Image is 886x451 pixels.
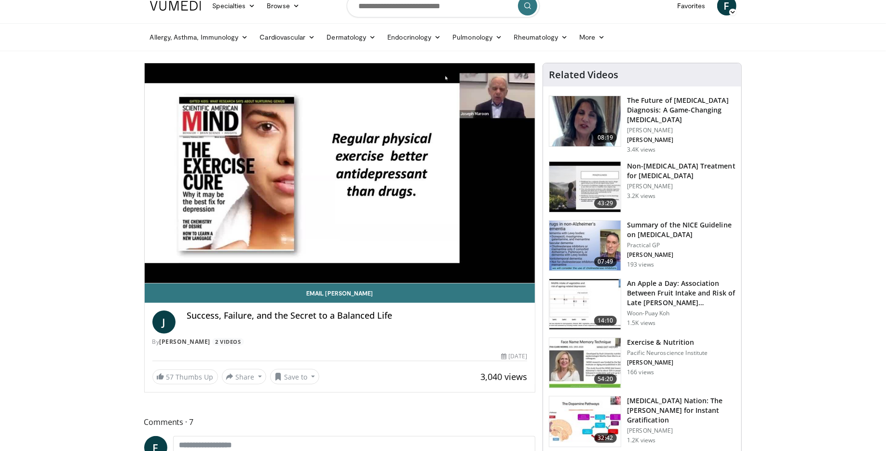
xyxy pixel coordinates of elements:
p: Pacific Neuroscience Institute [627,349,708,357]
a: Cardiovascular [254,28,321,47]
span: 57 [166,372,174,381]
button: Save to [270,369,319,384]
p: 1.2K views [627,437,655,444]
h4: Related Videos [549,69,618,81]
h4: Success, Failure, and the Secret to a Balanced Life [187,310,528,321]
a: Allergy, Asthma, Immunology [144,28,254,47]
span: 07:49 [594,257,617,267]
p: Practical GP [627,241,736,249]
img: 0fb96a29-ee07-42a6-afe7-0422f9702c53.150x105_q85_crop-smart_upscale.jpg [549,279,621,329]
video-js: Video Player [145,63,535,283]
p: [PERSON_NAME] [627,127,736,134]
span: 54:20 [594,374,617,384]
p: [PERSON_NAME] [627,251,736,259]
img: 8e949c61-8397-4eef-823a-95680e5d1ed1.150x105_q85_crop-smart_upscale.jpg [549,221,621,271]
a: 2 Videos [212,338,244,346]
p: 3.2K views [627,192,655,200]
a: 14:10 An Apple a Day: Association Between Fruit Intake and Risk of Late [PERSON_NAME]… Woon-Puay ... [549,279,736,330]
a: 07:49 Summary of the NICE Guideline on [MEDICAL_DATA] Practical GP [PERSON_NAME] 193 views [549,220,736,271]
a: 54:20 Exercise & Nutrition Pacific Neuroscience Institute [PERSON_NAME] 166 views [549,338,736,389]
p: Woon-Puay Koh [627,310,736,317]
p: [PERSON_NAME] [627,359,708,366]
a: Email [PERSON_NAME] [145,283,535,303]
span: 14:10 [594,316,617,325]
span: 3,040 views [480,371,527,382]
h3: The Future of [MEDICAL_DATA] Diagnosis: A Game-Changing [MEDICAL_DATA] [627,96,736,125]
a: [PERSON_NAME] [160,338,211,346]
span: 32:42 [594,433,617,443]
p: 1.5K views [627,319,655,327]
p: 193 views [627,261,654,268]
h3: An Apple a Day: Association Between Fruit Intake and Risk of Late [PERSON_NAME]… [627,279,736,308]
p: [PERSON_NAME] [627,136,736,144]
p: 3.4K views [627,146,655,154]
span: 08:19 [594,133,617,142]
img: VuMedi Logo [150,1,201,11]
div: [DATE] [501,352,527,361]
a: Pulmonology [447,28,508,47]
img: 4bf5c016-4c67-4e08-ac2c-e79619ba3a59.150x105_q85_crop-smart_upscale.jpg [549,338,621,388]
span: 43:29 [594,198,617,208]
a: J [152,310,176,334]
h3: Non-[MEDICAL_DATA] Treatment for [MEDICAL_DATA] [627,161,736,181]
a: 43:29 Non-[MEDICAL_DATA] Treatment for [MEDICAL_DATA] [PERSON_NAME] 3.2K views [549,161,736,212]
a: 57 Thumbs Up [152,369,218,384]
a: Endocrinology [382,28,447,47]
h3: Summary of the NICE Guideline on [MEDICAL_DATA] [627,220,736,240]
h3: [MEDICAL_DATA] Nation: The [PERSON_NAME] for Instant Gratification [627,396,736,425]
p: [PERSON_NAME] [627,427,736,435]
button: Share [222,369,267,384]
a: Rheumatology [508,28,573,47]
div: By [152,338,528,346]
p: 166 views [627,368,654,376]
img: eb9441ca-a77b-433d-ba99-36af7bbe84ad.150x105_q85_crop-smart_upscale.jpg [549,162,621,212]
a: More [573,28,611,47]
h3: Exercise & Nutrition [627,338,708,347]
a: 32:42 [MEDICAL_DATA] Nation: The [PERSON_NAME] for Instant Gratification [PERSON_NAME] 1.2K views [549,396,736,447]
a: 08:19 The Future of [MEDICAL_DATA] Diagnosis: A Game-Changing [MEDICAL_DATA] [PERSON_NAME] [PERSO... [549,96,736,154]
span: Comments 7 [144,416,536,428]
a: Dermatology [321,28,382,47]
img: 5773f076-af47-4b25-9313-17a31d41bb95.150x105_q85_crop-smart_upscale.jpg [549,96,621,146]
img: 8c144ef5-ad01-46b8-bbf2-304ffe1f6934.150x105_q85_crop-smart_upscale.jpg [549,396,621,447]
p: [PERSON_NAME] [627,183,736,190]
